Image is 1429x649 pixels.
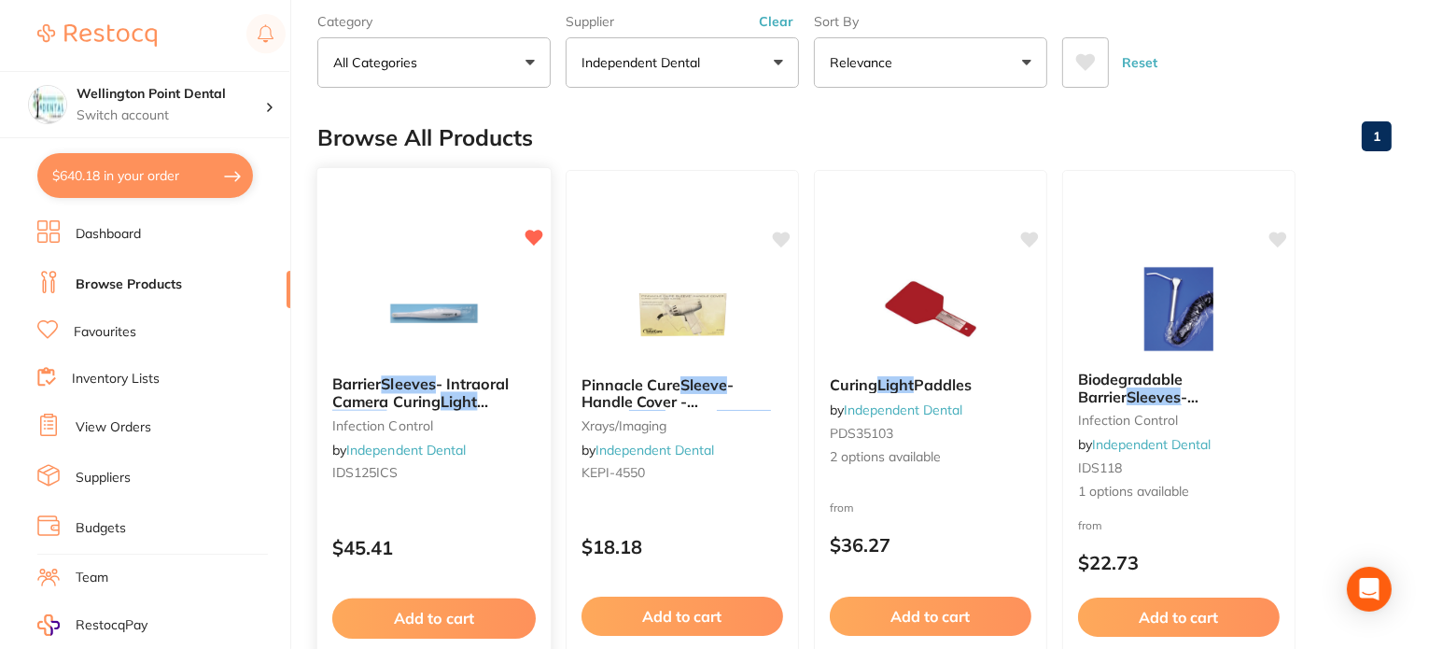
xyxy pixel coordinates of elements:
button: Reset [1116,37,1163,88]
em: Sleeves [381,374,436,393]
span: Pinnacle Cure [581,375,680,394]
img: RestocqPay [37,614,60,636]
span: from [830,501,854,515]
label: Category [317,13,551,30]
a: View Orders [76,418,151,437]
h2: Browse All Products [317,125,533,151]
b: Curing Light Paddles [830,376,1031,393]
a: Independent Dental [1092,436,1211,453]
span: Handle [665,410,717,429]
em: Light [877,375,914,394]
div: Open Intercom Messenger [1347,567,1392,612]
b: Barrier Sleeves - Intraoral Camera Curing Light Sleeves (125) [332,375,536,410]
p: $36.27 [830,534,1031,556]
b: Pinnacle Cure Sleeve - Handle Cover - Curing Light Handle Sleeves *** CLEARANCE *** [581,376,783,411]
span: from [1078,518,1102,532]
span: IDS125ICS [332,464,399,481]
img: Pinnacle Cure Sleeve - Handle Cover - Curing Light Handle Sleeves *** CLEARANCE *** [622,268,743,361]
button: Clear [753,13,799,30]
em: Light [629,410,665,429]
button: Relevance [814,37,1047,88]
span: by [332,442,466,459]
label: Supplier [566,13,799,30]
button: Independent Dental [566,37,799,88]
img: Restocq Logo [37,24,157,47]
label: Sort By [814,13,1047,30]
span: 2 options available [830,448,1031,467]
span: - Handle Cover - Curing [581,375,734,429]
img: Wellington Point Dental [29,86,66,123]
img: Biodegradable Barrier Sleeves - Tubing Sleeves ** CLEARANCE ** ** BUY 5 GET 1 FREE ** [1118,262,1240,356]
span: - Intraoral Camera Curing [332,374,509,411]
em: Sleeves [1127,388,1181,406]
small: infection control [1078,413,1280,428]
button: Add to cart [581,597,783,636]
p: $45.41 [332,537,536,558]
a: Suppliers [76,469,131,487]
a: Independent Dental [346,442,466,459]
a: 1 [1362,118,1392,155]
button: All Categories [317,37,551,88]
a: Independent Dental [595,442,714,459]
p: Switch account [77,106,265,125]
span: Biodegradable Barrier [1078,370,1183,405]
span: IDS118 [1078,459,1122,476]
em: Sleeves [717,410,771,429]
em: Sleeve [680,375,727,394]
p: $22.73 [1078,552,1280,573]
a: RestocqPay [37,614,147,636]
button: $640.18 in your order [37,153,253,198]
em: Light [441,392,477,411]
span: PDS35103 [830,425,893,442]
span: (125) [387,409,427,428]
button: Add to cart [830,597,1031,636]
a: Inventory Lists [72,370,160,388]
h4: Wellington Point Dental [77,85,265,104]
a: Dashboard [76,225,141,244]
small: xrays/imaging [581,418,783,433]
img: Barrier Sleeves - Intraoral Camera Curing Light Sleeves (125) [372,266,495,360]
b: Biodegradable Barrier Sleeves - Tubing Sleeves ** CLEARANCE ** ** BUY 5 GET 1 FREE ** [1078,371,1280,405]
span: - Tubing [1078,388,1198,423]
span: Paddles [914,375,972,394]
img: Curing Light Paddles [870,268,991,361]
small: infection control [332,417,536,432]
a: Budgets [76,519,126,538]
span: KEPI-4550 [581,464,645,481]
em: Sleeves [332,409,387,428]
span: RestocqPay [76,616,147,635]
p: Relevance [830,53,900,72]
button: Add to cart [1078,598,1280,637]
span: by [581,442,714,459]
a: Independent Dental [844,402,962,418]
em: Sleeves [1128,404,1182,423]
span: by [830,402,962,418]
span: Barrier [332,374,382,393]
button: Add to cart [332,599,536,639]
span: Curing [830,375,877,394]
a: Browse Products [76,275,182,294]
span: by [1078,436,1211,453]
a: Team [76,569,108,587]
a: Favourites [74,323,136,342]
a: Restocq Logo [37,14,157,57]
p: All Categories [333,53,425,72]
p: Independent Dental [581,53,707,72]
span: 1 options available [1078,483,1280,501]
p: $18.18 [581,536,783,557]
